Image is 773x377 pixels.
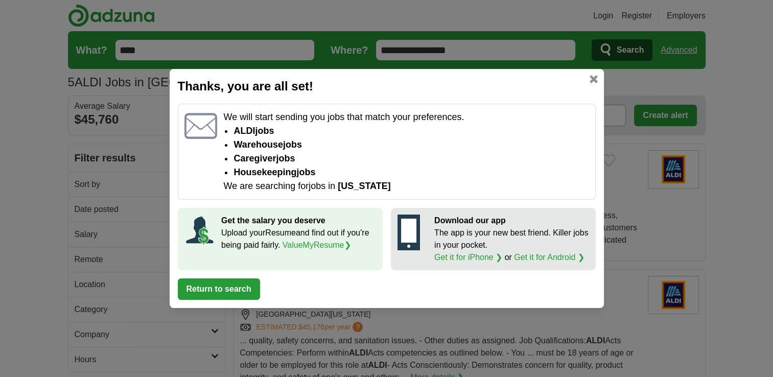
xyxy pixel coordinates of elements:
p: We are searching for jobs in [223,179,589,193]
a: Get it for Android ❯ [514,253,584,262]
p: Get the salary you deserve [221,215,376,227]
h2: Thanks, you are all set! [178,77,596,96]
li: Caregiver jobs [233,152,589,166]
li: Housekeeping jobs [233,166,589,179]
p: The app is your new best friend. Killer jobs in your pocket. or [434,227,589,264]
p: Download our app [434,215,589,227]
li: ALDI jobs [233,124,589,138]
a: ValueMyResume❯ [283,241,351,249]
a: Get it for iPhone ❯ [434,253,502,262]
p: We will start sending you jobs that match your preferences. [223,110,589,124]
li: Warehouse jobs [233,138,589,152]
p: Upload your Resume and find out if you're being paid fairly. [221,227,376,251]
span: [US_STATE] [338,181,390,191]
button: Return to search [178,278,260,300]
